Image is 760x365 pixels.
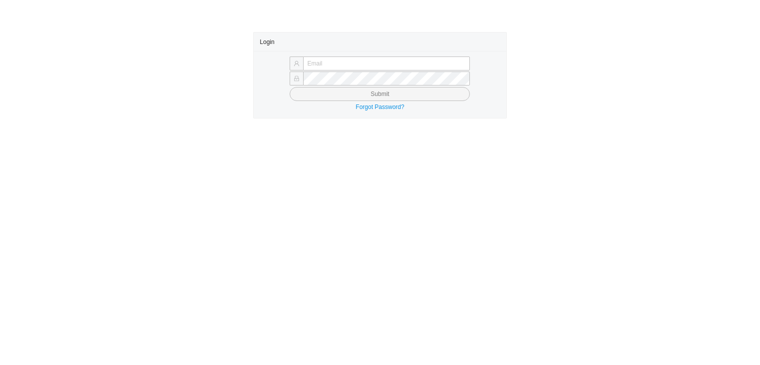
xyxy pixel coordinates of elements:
button: Submit [290,87,470,101]
div: Login [260,32,500,51]
span: user [294,60,300,66]
input: Email [303,56,470,70]
a: Forgot Password? [356,103,404,110]
span: lock [294,75,300,81]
